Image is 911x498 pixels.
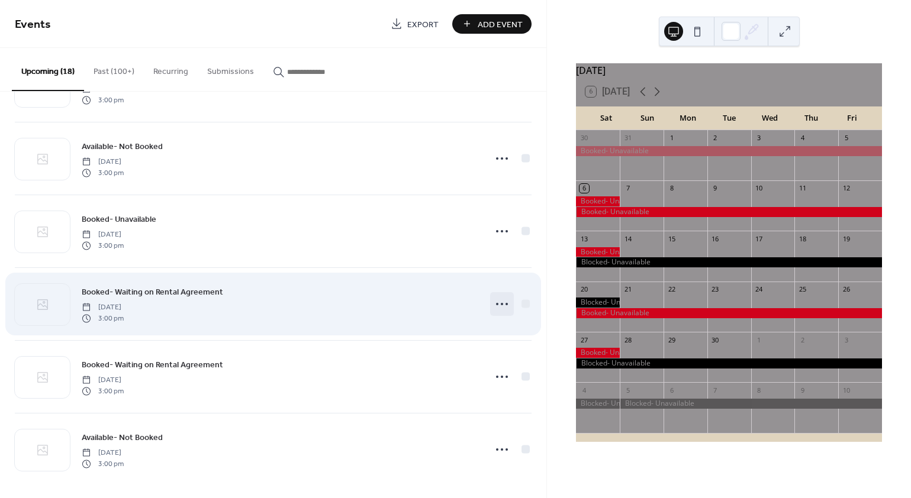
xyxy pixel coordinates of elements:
[576,247,620,257] div: Booked- Unavailable
[452,14,532,34] button: Add Event
[755,285,764,294] div: 24
[82,431,163,444] a: Available- Not Booked
[580,234,588,243] div: 13
[82,229,124,240] span: [DATE]
[798,386,807,394] div: 9
[842,134,851,143] div: 5
[82,432,163,444] span: Available- Not Booked
[407,18,439,31] span: Export
[798,285,807,294] div: 25
[82,386,124,396] span: 3:00 pm
[620,399,882,409] div: Blocked- Unavailable
[749,106,790,130] div: Wed
[711,285,720,294] div: 23
[842,386,851,394] div: 10
[576,63,882,77] div: [DATE]
[623,234,632,243] div: 14
[82,140,163,153] a: Available- Not Booked
[832,106,873,130] div: Fri
[82,157,124,167] span: [DATE]
[842,234,851,243] div: 19
[576,348,620,358] div: Booked- Unavailable
[798,134,807,143] div: 4
[82,240,124,251] span: 3:00 pm
[12,48,84,91] button: Upcoming (18)
[755,134,764,143] div: 3
[585,106,626,130] div: Sat
[667,285,676,294] div: 22
[755,184,764,193] div: 10
[711,386,720,394] div: 7
[144,48,198,90] button: Recurring
[576,399,620,409] div: Blocked- Unavailable
[798,335,807,344] div: 2
[382,14,448,34] a: Export
[842,335,851,344] div: 3
[580,184,588,193] div: 6
[623,335,632,344] div: 28
[668,106,709,130] div: Mon
[711,234,720,243] div: 16
[576,297,620,308] div: Blocked- Unavailable
[580,285,588,294] div: 20
[576,196,620,206] div: Booked- Unavailable
[82,359,223,371] span: Booked- Waiting on Rental Agreement
[709,106,749,130] div: Tue
[667,335,676,344] div: 29
[82,358,223,371] a: Booked- Waiting on Rental Agreement
[82,141,163,153] span: Available- Not Booked
[576,358,882,368] div: Blocked- Unavailable
[576,207,882,217] div: Booked- Unavailable
[791,106,832,130] div: Thu
[82,212,156,226] a: Booked- Unavailable
[580,134,588,143] div: 30
[798,184,807,193] div: 11
[580,335,588,344] div: 27
[82,448,124,458] span: [DATE]
[576,146,882,156] div: Booked- Unavailable
[755,335,764,344] div: 1
[755,386,764,394] div: 8
[667,386,676,394] div: 6
[842,184,851,193] div: 12
[82,302,124,313] span: [DATE]
[82,167,124,178] span: 3:00 pm
[478,18,523,31] span: Add Event
[576,257,882,267] div: Blocked- Unavailable
[15,13,51,36] span: Events
[623,134,632,143] div: 31
[623,285,632,294] div: 21
[82,375,124,386] span: [DATE]
[580,386,588,394] div: 4
[623,184,632,193] div: 7
[82,95,124,105] span: 3:00 pm
[623,386,632,394] div: 5
[755,234,764,243] div: 17
[711,134,720,143] div: 2
[627,106,668,130] div: Sun
[667,234,676,243] div: 15
[82,313,124,324] span: 3:00 pm
[798,234,807,243] div: 18
[711,335,720,344] div: 30
[842,285,851,294] div: 26
[82,458,124,469] span: 3:00 pm
[84,48,144,90] button: Past (100+)
[667,134,676,143] div: 1
[711,184,720,193] div: 9
[82,214,156,226] span: Booked- Unavailable
[576,308,882,318] div: Booked- Unavailable
[82,286,223,299] span: Booked- Waiting on Rental Agreement
[82,285,223,299] a: Booked- Waiting on Rental Agreement
[667,184,676,193] div: 8
[198,48,263,90] button: Submissions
